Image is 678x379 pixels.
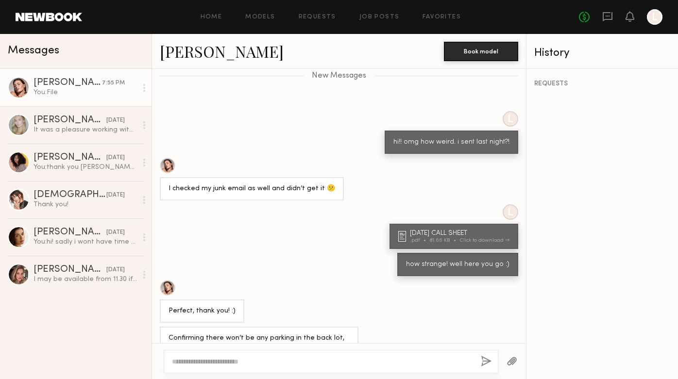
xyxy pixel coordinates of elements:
[312,72,366,80] span: New Messages
[8,45,59,56] span: Messages
[460,238,509,243] div: Click to download
[106,153,125,163] div: [DATE]
[34,190,106,200] div: [DEMOGRAPHIC_DATA][PERSON_NAME]
[423,14,461,20] a: Favorites
[398,230,512,243] a: [DATE] CALL SHEET.pdf81.66 KBClick to download
[34,78,102,88] div: [PERSON_NAME]
[444,47,518,55] a: Book model
[34,115,106,125] div: [PERSON_NAME]
[245,14,275,20] a: Models
[299,14,336,20] a: Requests
[169,306,236,317] div: Perfect, thank you! :)
[34,88,137,97] div: You: File
[444,42,518,61] button: Book model
[201,14,222,20] a: Home
[102,79,125,88] div: 7:55 PM
[410,238,430,243] div: .pdf
[534,48,670,59] div: History
[534,81,670,87] div: REQUESTS
[34,153,106,163] div: [PERSON_NAME]
[169,333,350,355] div: Confirming there won’t be any parking in the back lot, street only?
[430,238,460,243] div: 81.66 KB
[34,237,137,247] div: You: hi! sadly i wont have time this week. Let us know when youre back and want to swing by the o...
[106,265,125,275] div: [DATE]
[647,9,662,25] a: L
[393,137,509,148] div: hi!! omg how weird. i sent last night?!
[169,183,335,195] div: I checked my junk email as well and didn’t get it 😕
[34,125,137,134] div: It was a pleasure working with all of you😊💕 Hope to see you again soon!
[406,259,509,270] div: how strange! well here you go :)
[359,14,400,20] a: Job Posts
[160,41,284,62] a: [PERSON_NAME]
[410,230,512,237] div: [DATE] CALL SHEET
[34,163,137,172] div: You: thank you [PERSON_NAME]!!! you were so so great
[34,200,137,209] div: Thank you!
[106,228,125,237] div: [DATE]
[34,275,137,284] div: I may be available from 11.30 if that helps
[106,116,125,125] div: [DATE]
[34,228,106,237] div: [PERSON_NAME]
[106,191,125,200] div: [DATE]
[34,265,106,275] div: [PERSON_NAME]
